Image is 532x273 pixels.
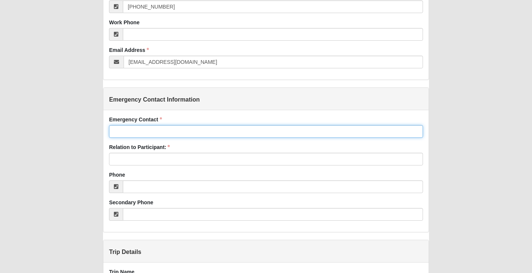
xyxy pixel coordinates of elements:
[109,116,162,123] label: Emergency Contact
[109,199,153,206] label: Secondary Phone
[109,143,170,151] label: Relation to Participant:
[109,171,125,179] label: Phone
[109,96,423,103] h4: Emergency Contact Information
[109,19,139,26] label: Work Phone
[109,46,149,54] label: Email Address
[109,248,423,255] h4: Trip Details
